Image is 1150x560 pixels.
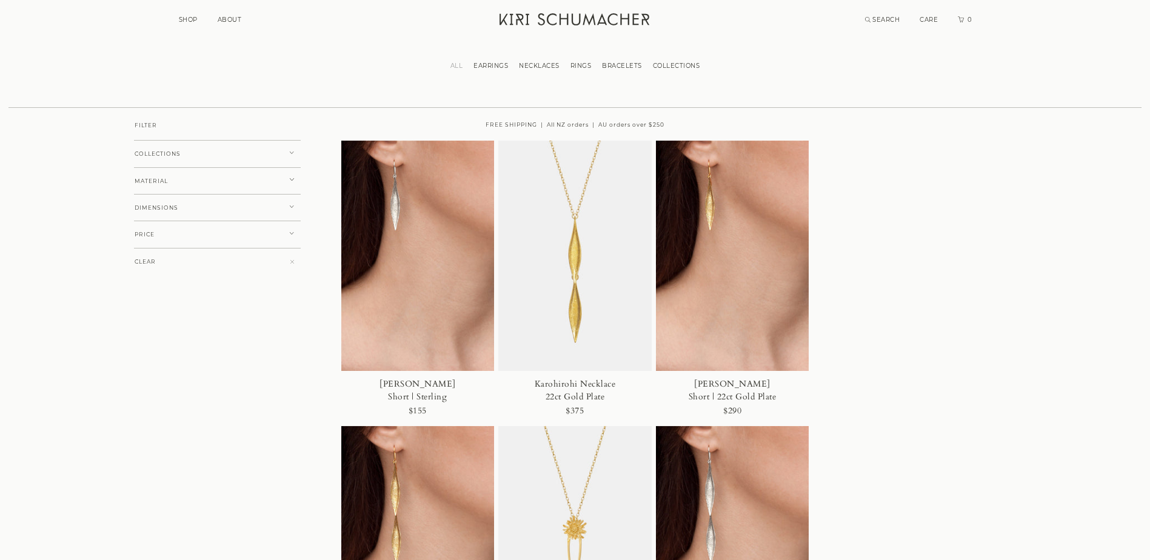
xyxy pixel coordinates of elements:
[369,378,467,403] div: [PERSON_NAME] Short | Sterling
[498,141,652,426] a: Karohirohi Necklace22ct Gold Plate$375
[492,6,659,36] a: Kiri Schumacher Home
[409,403,427,419] div: $155
[135,122,157,128] span: FILTER
[498,141,652,371] img: Karohirohi Necklace 22ct Gold Plate
[134,167,301,195] button: MATERIAL
[135,178,168,184] span: MATERIAL
[135,259,156,265] span: CLEAR
[135,205,178,211] span: DIMENSIONS
[513,62,565,70] a: NECKLACES
[218,16,242,24] a: ABOUT
[341,141,495,426] a: [PERSON_NAME]Short | Sterling$155
[966,16,972,24] span: 0
[920,16,938,24] a: CARE
[135,232,155,238] span: PRICE
[445,62,469,70] a: ALL
[958,16,972,24] a: Cart
[565,62,597,70] a: RINGS
[865,16,900,24] a: Search
[134,194,301,222] button: DIMENSIONS
[597,62,647,70] a: BRACELETS
[134,248,301,276] button: CLEAR
[341,107,809,141] div: FREE SHIPPING | All NZ orders | AU orders over $250
[723,403,741,419] div: $290
[468,62,513,70] a: EARRINGS
[872,16,900,24] span: SEARCH
[134,221,301,248] button: PRICE
[134,140,301,168] button: COLLECTIONS
[566,403,584,419] div: $375
[647,62,706,70] a: COLLECTIONS
[656,141,809,426] a: [PERSON_NAME]Short | 22ct Gold Plate$290
[135,151,181,157] span: COLLECTIONS
[526,378,624,403] div: Karohirohi Necklace 22ct Gold Plate
[683,378,781,403] div: [PERSON_NAME] Short | 22ct Gold Plate
[179,16,198,24] a: SHOP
